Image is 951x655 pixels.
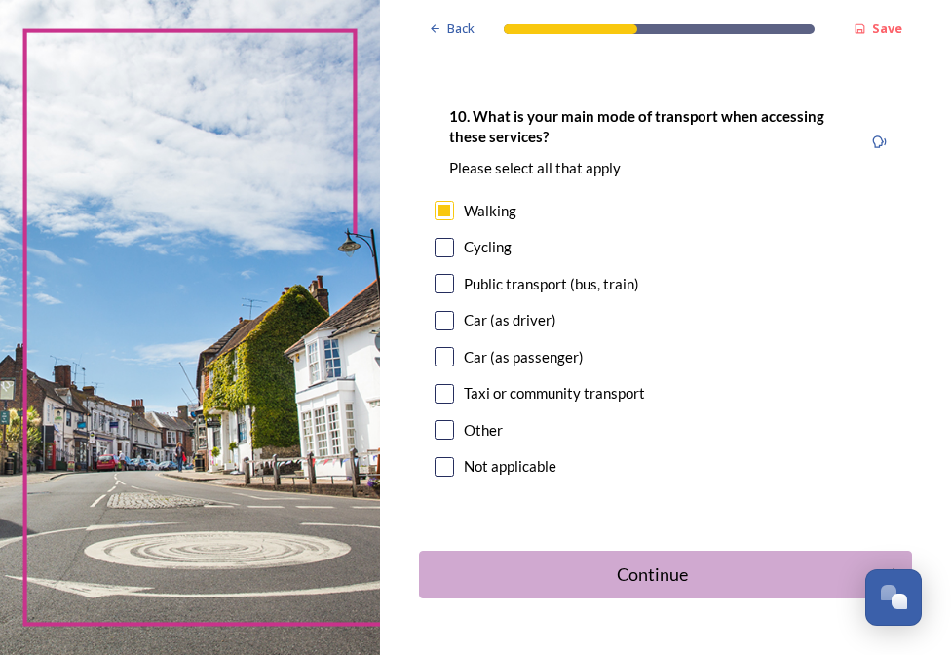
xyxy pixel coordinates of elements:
[464,273,639,295] div: Public transport (bus, train)
[865,569,922,626] button: Open Chat
[419,551,912,598] button: Continue
[464,236,512,258] div: Cycling
[464,200,516,222] div: Walking
[464,455,556,478] div: Not applicable
[464,309,556,331] div: Car (as driver)
[464,346,584,368] div: Car (as passenger)
[464,419,503,442] div: Other
[449,158,847,178] p: Please select all that apply
[449,107,827,145] strong: 10. What is your main mode of transport when accessing these services?
[447,19,475,38] span: Back
[872,19,902,37] strong: Save
[430,561,875,588] div: Continue
[464,382,645,405] div: Taxi or community transport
